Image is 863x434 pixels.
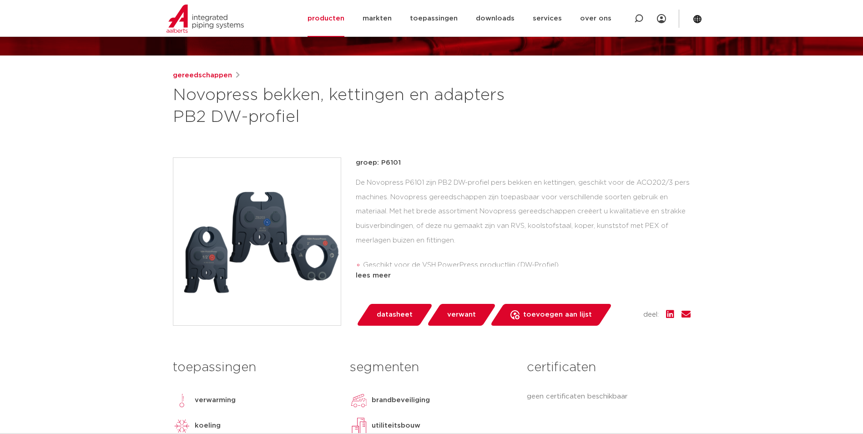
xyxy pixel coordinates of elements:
span: toevoegen aan lijst [523,308,592,322]
span: deel: [643,309,659,320]
h1: Novopress bekken, kettingen en adapters PB2 DW-profiel [173,85,515,128]
span: verwant [447,308,476,322]
div: De Novopress P6101 zijn PB2 DW-profiel pers bekken en kettingen, geschikt voor de ACO202/3 pers m... [356,176,691,267]
p: koeling [195,420,221,431]
h3: segmenten [350,358,513,377]
p: verwarming [195,395,236,406]
p: utiliteitsbouw [372,420,420,431]
p: geen certificaten beschikbaar [527,391,690,402]
h3: toepassingen [173,358,336,377]
div: lees meer [356,270,691,281]
a: gereedschappen [173,70,232,81]
span: datasheet [377,308,413,322]
h3: certificaten [527,358,690,377]
img: verwarming [173,391,191,409]
img: brandbeveiliging [350,391,368,409]
img: Product Image for Novopress bekken, kettingen en adapters PB2 DW-profiel [173,158,341,325]
a: verwant [426,304,496,326]
p: groep: P6101 [356,157,691,168]
a: datasheet [356,304,433,326]
li: Geschikt voor de VSH PowerPress productlijn (DW-Profiel) [363,258,691,273]
p: brandbeveiliging [372,395,430,406]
